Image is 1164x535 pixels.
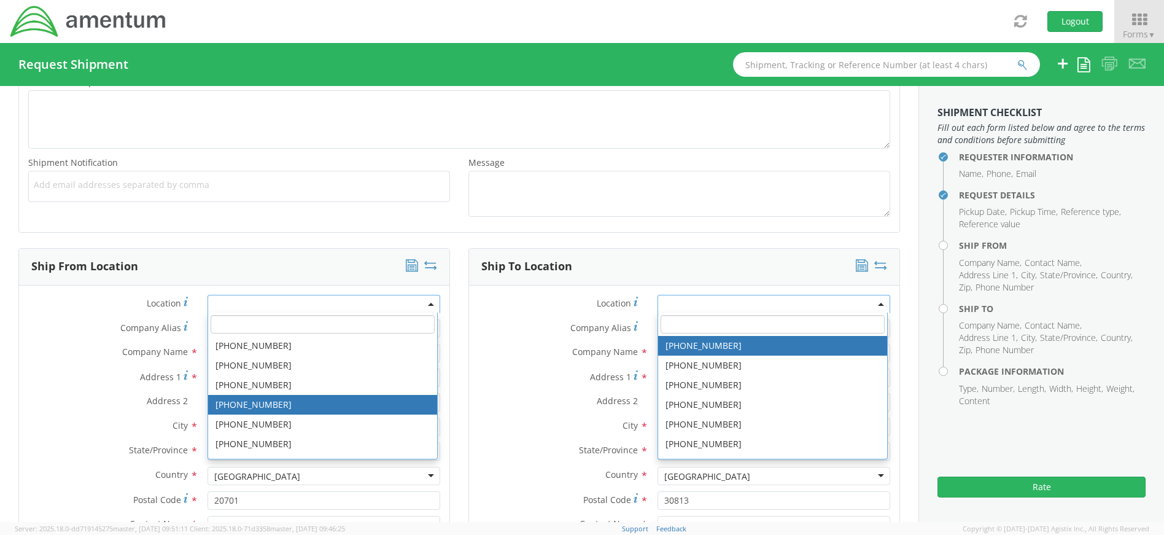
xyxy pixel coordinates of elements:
[133,494,181,506] span: Postal Code
[959,218,1020,230] li: Reference value
[976,344,1034,356] li: Phone Number
[1040,332,1098,344] li: State/Province
[34,179,444,191] span: Add email addresses separated by comma
[208,454,437,474] li: [PHONE_NUMBER]
[208,395,437,415] li: [PHONE_NUMBER]
[987,168,1013,180] li: Phone
[959,190,1146,200] h4: Request Details
[937,107,1146,119] h3: Shipment Checklist
[959,206,1007,218] li: Pickup Date
[959,332,1018,344] li: Address Line 1
[208,375,437,395] li: [PHONE_NUMBER]
[1010,206,1058,218] li: Pickup Time
[605,469,638,480] span: Country
[658,415,887,434] li: [PHONE_NUMBER]
[976,281,1034,294] li: Phone Number
[572,346,638,357] span: Company Name
[658,395,887,415] li: [PHONE_NUMBER]
[658,356,887,375] li: [PHONE_NUMBER]
[129,444,188,456] span: State/Province
[140,371,181,383] span: Address 1
[1016,168,1036,180] li: Email
[1025,319,1082,332] li: Contact Name
[1106,383,1135,395] li: Weight
[468,157,505,168] span: Message
[122,346,188,357] span: Company Name
[580,518,638,529] span: Contact Name
[959,383,979,395] li: Type
[173,420,188,431] span: City
[1101,332,1133,344] li: Country
[622,524,648,533] a: Support
[570,322,631,334] span: Company Alias
[959,152,1146,162] h4: Requester Information
[1021,269,1037,281] li: City
[959,319,1022,332] li: Company Name
[664,471,750,483] div: [GEOGRAPHIC_DATA]
[1076,383,1103,395] li: Height
[31,260,138,273] h3: Ship From Location
[959,344,972,356] li: Zip
[1040,269,1098,281] li: State/Province
[959,281,972,294] li: Zip
[959,304,1146,313] h4: Ship To
[963,524,1149,534] span: Copyright © [DATE]-[DATE] Agistix Inc., All Rights Reserved
[190,524,345,533] span: Client: 2025.18.0-71d3358
[155,469,188,480] span: Country
[959,257,1022,269] li: Company Name
[579,444,638,456] span: State/Province
[208,356,437,375] li: [PHONE_NUMBER]
[959,269,1018,281] li: Address Line 1
[959,367,1146,376] h4: Package Information
[147,395,188,407] span: Address 2
[959,168,984,180] li: Name
[1049,383,1073,395] li: Width
[623,420,638,431] span: City
[9,4,168,39] img: dyn-intl-logo-049831509241104b2a82.png
[658,454,887,474] li: [PHONE_NUMBER]
[597,395,638,407] span: Address 2
[658,434,887,454] li: [PHONE_NUMBER]
[15,524,188,533] span: Server: 2025.18.0-dd719145275
[208,415,437,434] li: [PHONE_NUMBER]
[937,477,1146,498] button: Rate
[937,122,1146,146] span: Fill out each form listed below and agree to the terms and conditions before submitting
[733,52,1040,77] input: Shipment, Tracking or Reference Number (at least 4 chars)
[658,336,887,356] li: [PHONE_NUMBER]
[130,518,188,529] span: Contact Name
[147,297,181,309] span: Location
[597,297,631,309] span: Location
[656,524,686,533] a: Feedback
[214,471,300,483] div: [GEOGRAPHIC_DATA]
[583,494,631,506] span: Postal Code
[959,395,990,407] li: Content
[590,371,631,383] span: Address 1
[658,375,887,395] li: [PHONE_NUMBER]
[208,336,437,356] li: [PHONE_NUMBER]
[1061,206,1121,218] li: Reference type
[959,241,1146,250] h4: Ship From
[270,524,345,533] span: master, [DATE] 09:46:25
[982,383,1015,395] li: Number
[481,260,572,273] h3: Ship To Location
[18,58,128,71] h4: Request Shipment
[1018,383,1046,395] li: Length
[1123,28,1155,40] span: Forms
[1025,257,1082,269] li: Contact Name
[208,434,437,454] li: [PHONE_NUMBER]
[1148,29,1155,40] span: ▼
[1021,332,1037,344] li: City
[28,157,118,168] span: Shipment Notification
[113,524,188,533] span: master, [DATE] 09:51:11
[1101,269,1133,281] li: Country
[1047,11,1103,32] button: Logout
[120,322,181,334] span: Company Alias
